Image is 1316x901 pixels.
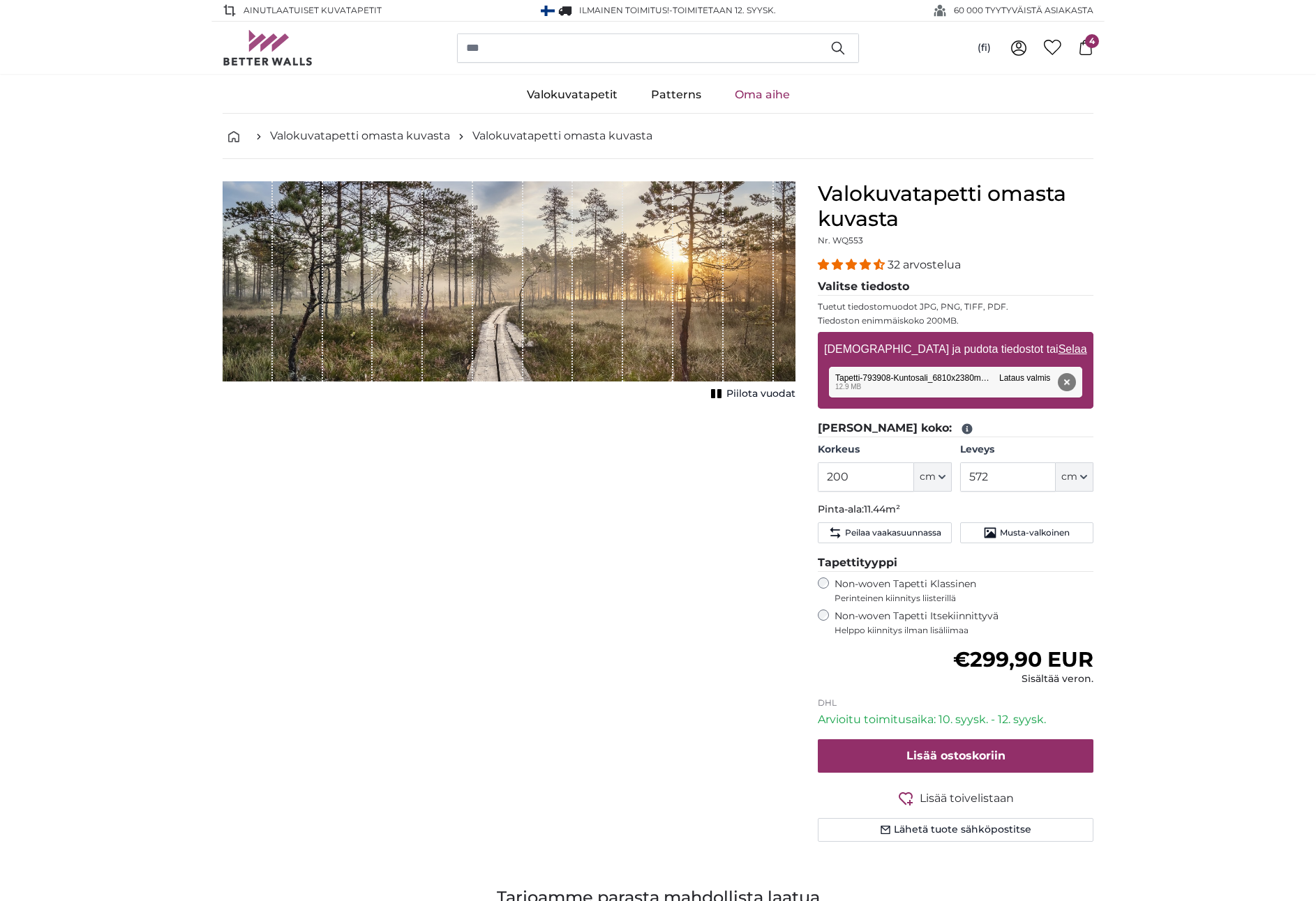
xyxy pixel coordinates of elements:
span: 4.31 stars [818,258,888,271]
label: Non-woven Tapetti Klassinen [835,577,1093,604]
span: - [669,5,776,15]
a: Patterns [634,77,718,113]
span: 4 [1085,34,1099,48]
button: cm [914,462,952,492]
span: Musta-valkoinen [1000,527,1070,538]
u: Selaa [1059,343,1087,355]
p: Pinta-ala: [818,503,1093,517]
span: €299,90 EUR [953,646,1093,672]
span: Peilaa vaakasuunnassa [845,527,941,538]
span: Perinteinen kiinnitys liisterillä [835,593,1093,604]
span: cm [920,470,936,484]
legend: Valitse tiedosto [818,278,1093,296]
p: Tiedoston enimmäiskoko 200MB. [818,315,1093,326]
legend: Tapettityyppi [818,554,1093,572]
button: Piilota vuodat [707,384,795,404]
span: Helppo kiinnitys ilman lisäliimaa [835,625,1093,636]
label: [DEMOGRAPHIC_DATA] ja pudota tiedostot tai [818,335,1092,363]
button: Lisää ostoskoriin [818,739,1093,773]
span: Piilota vuodat [726,387,795,401]
a: Valokuvatapetti omasta kuvasta [270,128,450,144]
span: cm [1061,470,1077,484]
img: Betterwalls [223,30,313,66]
span: 11.44m² [864,503,900,515]
div: 1 of 1 [223,181,795,404]
nav: breadcrumbs [223,114,1093,159]
span: Nr. WQ553 [818,235,863,245]
label: Korkeus [818,443,951,457]
span: Ilmainen toimitus! [579,5,669,15]
span: Lisää toivelistaan [920,790,1014,807]
h1: Valokuvatapetti omasta kuvasta [818,181,1093,232]
span: AINUTLAATUISET Kuvatapetit [244,4,382,17]
span: 32 arvostelua [888,258,961,271]
button: cm [1056,462,1093,492]
button: Lähetä tuote sähköpostitse [818,818,1093,842]
span: Toimitetaan 12. syysk. [673,5,776,15]
a: Valokuvatapetti omasta kuvasta [472,128,652,144]
a: Oma aihe [718,77,807,113]
button: (fi) [966,36,1002,61]
a: Valokuvatapetit [510,77,634,113]
p: Tuetut tiedostomuodot JPG, PNG, TIFF, PDF. [818,301,1093,312]
button: Musta-valkoinen [960,522,1093,543]
label: Non-woven Tapetti Itsekiinnittyvä [835,609,1093,636]
p: Arvioitu toimitusaika: 10. syysk. - 12. syysk. [818,711,1093,728]
button: Lisää toivelistaan [818,789,1093,807]
label: Leveys [960,443,1093,457]
p: DHL [818,697,1093,709]
span: 60 000 TYYTYVÄISTÄ ASIAKASTA [954,4,1093,17]
button: Peilaa vaakasuunnassa [818,522,951,543]
span: Lisää ostoskoriin [906,749,1005,762]
div: Sisältää veron. [953,672,1093,686]
legend: [PERSON_NAME] koko: [818,420,1093,437]
img: Suomi [541,6,555,16]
